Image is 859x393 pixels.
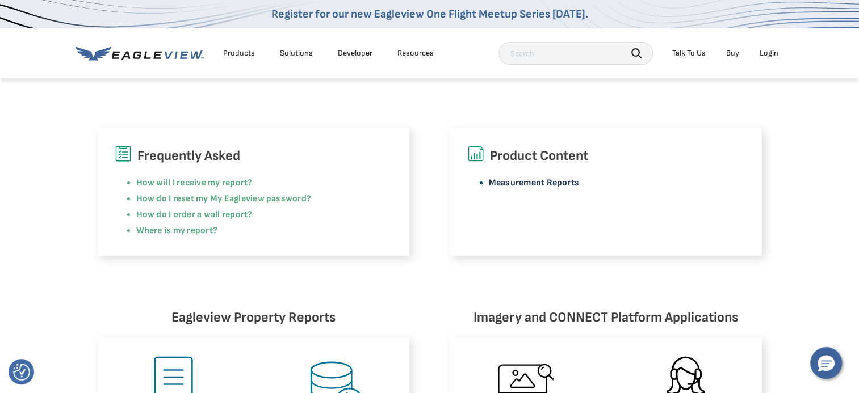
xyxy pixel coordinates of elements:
div: Resources [397,48,434,58]
a: How do I reset my My Eagleview password? [136,193,312,204]
h6: Imagery and CONNECT Platform Applications [450,307,762,328]
a: Measurement Reports [489,178,580,188]
h6: Frequently Asked [115,145,392,167]
a: How will I receive my report? [136,178,253,188]
div: Login [760,48,778,58]
h6: Eagleview Property Reports [98,307,409,328]
a: Developer [338,48,372,58]
h6: Product Content [467,145,745,167]
img: Revisit consent button [13,364,30,381]
button: Consent Preferences [13,364,30,381]
div: Products [223,48,255,58]
input: Search [498,42,653,65]
div: Solutions [280,48,313,58]
div: Talk To Us [672,48,706,58]
a: How do I order a wall report? [136,209,253,220]
a: Where is my report? [136,225,218,236]
button: Hello, have a question? Let’s chat. [810,347,842,379]
a: Register for our new Eagleview One Flight Meetup Series [DATE]. [271,7,588,21]
a: Buy [726,48,739,58]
